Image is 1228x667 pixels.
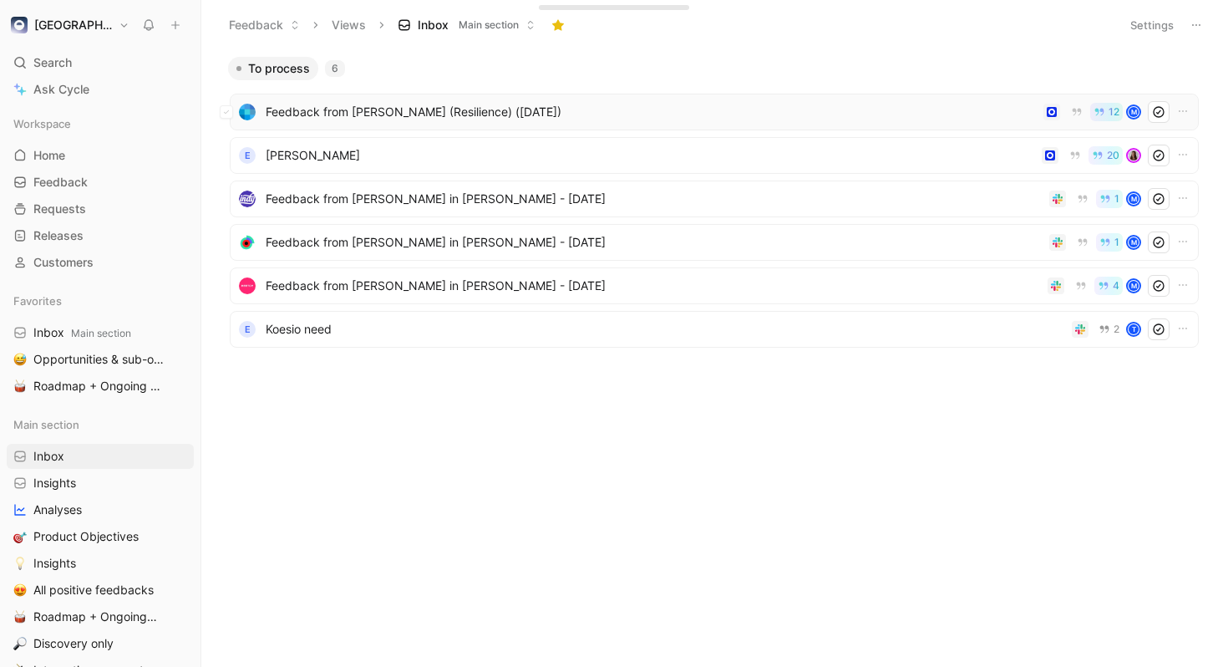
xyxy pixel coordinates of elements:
a: 🔎Discovery only [7,631,194,656]
span: Koesio need [266,319,1065,339]
img: logo [239,234,256,251]
button: 🥁 [10,607,30,627]
img: 😍 [13,583,27,597]
button: 12 [1090,103,1123,121]
span: Customers [33,254,94,271]
img: logo [239,104,256,120]
img: 😅 [13,353,27,366]
img: logo [239,277,256,294]
a: e[PERSON_NAME]20avatar [230,137,1199,174]
button: 1 [1096,233,1123,252]
img: 💡 [13,557,27,570]
button: 😅 [10,349,30,369]
span: 12 [1109,107,1119,117]
button: Settings [1123,13,1181,37]
div: M [1128,280,1139,292]
img: 🥁 [13,379,27,393]
img: logo [239,191,256,207]
span: Main section [459,17,519,33]
img: 🎯 [13,530,27,543]
span: Insights [33,555,76,572]
button: 💡 [10,553,30,573]
div: Main section [7,412,194,437]
span: 20 [1107,150,1119,160]
a: Feedback [7,170,194,195]
img: 🥁 [13,610,27,624]
div: Search [7,50,194,75]
a: Inbox [7,444,194,469]
button: 😍 [10,580,30,600]
a: Releases [7,223,194,248]
button: 1 [1096,190,1123,208]
a: 🥁Roadmap + Ongoing Discovery [7,604,194,629]
a: 💡Insights [7,551,194,576]
a: Requests [7,196,194,221]
span: Feedback from [PERSON_NAME] in [PERSON_NAME] - [DATE] [266,189,1043,209]
span: Feedback from [PERSON_NAME] in [PERSON_NAME] - [DATE] [266,232,1043,252]
div: e [239,147,256,164]
h1: [GEOGRAPHIC_DATA] [34,18,112,33]
a: Home [7,143,194,168]
a: eKoesio need2t [230,311,1199,348]
a: 😍All positive feedbacks [7,578,194,603]
span: Roadmap + Ongoing Discovery [33,608,160,625]
button: Views [324,13,373,38]
span: Discovery only [33,635,114,652]
span: 2 [1114,324,1119,334]
a: logoFeedback from [PERSON_NAME] in [PERSON_NAME] - [DATE]4M [230,267,1199,304]
div: M [1128,193,1139,205]
span: 1 [1114,194,1119,204]
div: M [1128,106,1139,118]
img: avatar [1128,150,1139,161]
span: Releases [33,227,84,244]
span: Ask Cycle [33,79,89,99]
a: InboxMain section [7,320,194,345]
span: Feedback from [PERSON_NAME] (Resilience) ([DATE]) [266,102,1037,122]
span: Home [33,147,65,164]
button: 20 [1088,146,1123,165]
img: 🔎 [13,637,27,650]
a: 🎯Product Objectives [7,524,194,549]
span: Main section [71,327,131,339]
div: t [1128,323,1139,335]
span: Requests [33,201,86,217]
span: All positive feedbacks [33,582,154,598]
a: 🥁Roadmap + Ongoing Discovery [7,374,194,399]
span: Feedback [33,174,88,191]
span: Main section [13,416,79,433]
button: 🥁 [10,376,30,396]
span: [PERSON_NAME] [266,145,1035,165]
a: logoFeedback from [PERSON_NAME] in [PERSON_NAME] - [DATE]1M [230,181,1199,217]
div: e [239,321,256,338]
span: Roadmap + Ongoing Discovery [33,378,166,395]
a: logoFeedback from [PERSON_NAME] in [PERSON_NAME] - [DATE]1M [230,224,1199,261]
button: Feedback [221,13,307,38]
span: Analyses [33,502,82,518]
div: To process6 [221,57,1207,354]
a: Analyses [7,497,194,522]
span: To process [248,60,310,77]
span: Inbox [418,17,449,33]
span: Favorites [13,293,62,309]
button: InboxMain section [390,13,543,38]
button: 🎯 [10,527,30,547]
span: Inbox [33,448,64,465]
div: Favorites [7,288,194,313]
button: To process [228,57,318,80]
span: Workspace [13,115,71,132]
button: 2 [1095,320,1123,339]
a: logoFeedback from [PERSON_NAME] (Resilience) ([DATE])12M [230,94,1199,130]
span: 4 [1113,281,1119,291]
a: 😅Opportunities & sub-opportunities [7,347,194,372]
button: 🔎 [10,634,30,654]
span: Insights [33,475,76,491]
span: Feedback from [PERSON_NAME] in [PERSON_NAME] - [DATE] [266,276,1041,296]
span: Search [33,53,72,73]
div: 6 [325,60,345,77]
a: Customers [7,250,194,275]
span: 1 [1114,237,1119,247]
a: Insights [7,471,194,496]
span: Opportunities & sub-opportunities [33,351,168,369]
div: M [1128,237,1139,248]
span: Product Objectives [33,528,139,545]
